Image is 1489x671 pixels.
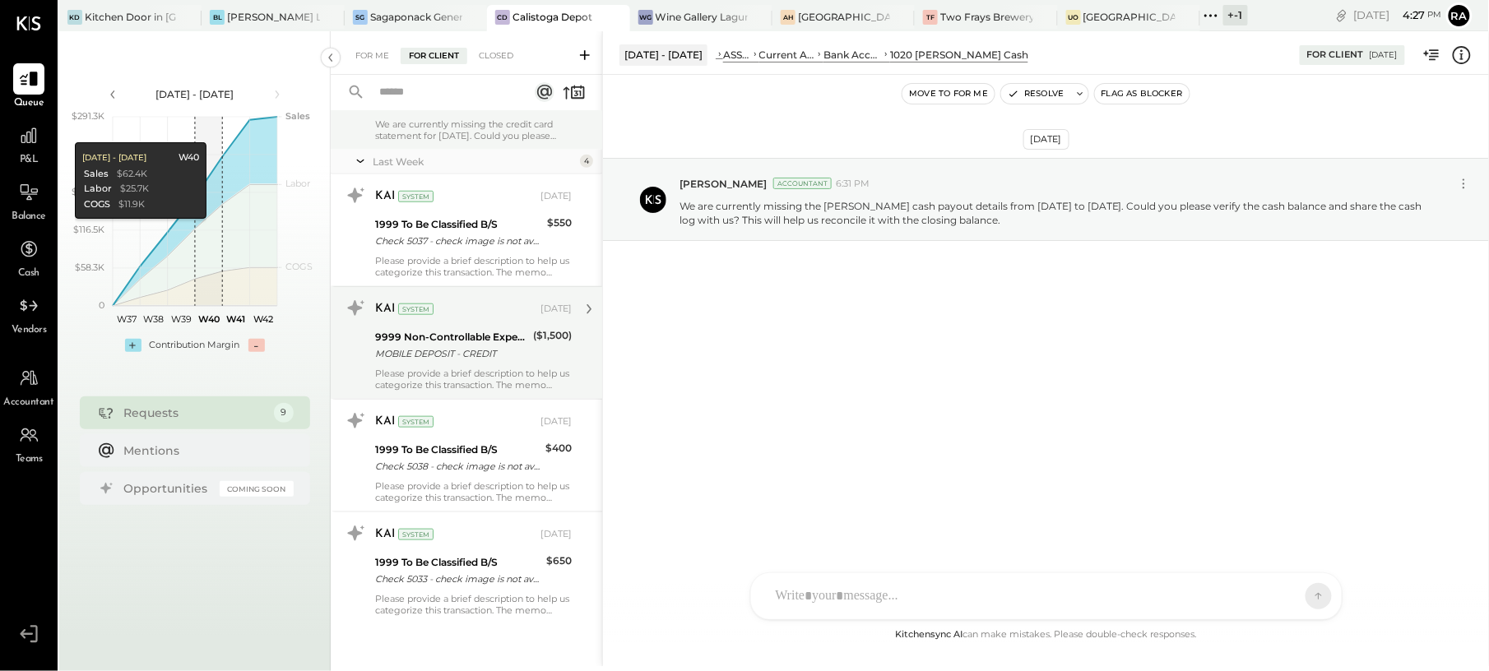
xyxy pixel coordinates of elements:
div: Labor [83,183,111,196]
div: Kitchen Door in [GEOGRAPHIC_DATA] [85,10,177,24]
div: [PERSON_NAME] Latte [227,10,319,24]
div: Current Assets [759,48,816,62]
div: $400 [545,440,572,456]
p: We are currently missing the [PERSON_NAME] cash payout details from [DATE] to [DATE]. Could you p... [680,199,1436,227]
text: W39 [170,313,191,325]
div: Check 5033 - check image is not available [375,571,541,587]
div: $11.9K [118,198,144,211]
div: W40 [178,151,198,164]
a: Vendors [1,290,57,338]
div: KAI [375,526,395,543]
p: We are currently missing the credit card statement for [DATE]. Could you please provide it at you... [375,118,572,141]
div: System [398,191,434,202]
div: 1999 To Be Classified B/S [375,442,540,458]
div: $550 [547,215,572,231]
div: KD [67,10,82,25]
div: Opportunities [124,480,211,497]
div: Mentions [124,442,285,459]
div: Accountant [773,178,832,189]
div: Check 5037 - check image is not available [375,233,542,249]
div: [DATE] [1370,49,1398,61]
span: Teams [16,452,43,467]
div: [DATE] [1023,129,1069,150]
div: [DATE] - [DATE] [619,44,707,65]
div: + -1 [1223,5,1248,25]
div: SG [353,10,368,25]
div: ($1,500) [533,327,572,344]
span: Cash [18,266,39,281]
button: Ra [1446,2,1473,29]
div: WG [638,10,653,25]
text: W40 [197,313,219,325]
div: Please provide a brief description to help us categorize this transaction. The memo might be help... [375,593,572,616]
div: System [398,416,434,428]
div: 9 [274,403,294,423]
text: $291.3K [72,110,104,122]
div: 1020 [PERSON_NAME] Cash [890,48,1028,62]
span: P&L [20,153,39,168]
div: $25.7K [119,183,148,196]
text: $116.5K [73,224,104,235]
div: copy link [1334,7,1350,24]
div: 9999 Non-Controllable Expenses:Other Expenses:To Be Classified P&L [375,329,528,345]
div: Please provide a brief description to help us categorize this transaction. The memo might be help... [375,368,572,391]
span: Queue [14,96,44,111]
a: Accountant [1,363,57,410]
text: $58.3K [75,261,104,273]
div: - [248,339,265,352]
span: Accountant [4,396,54,410]
div: [DATE] [540,190,572,203]
a: Queue [1,63,57,111]
a: Teams [1,419,57,467]
button: Flag as Blocker [1095,84,1190,104]
div: Sagaponack General Store [370,10,462,24]
div: COGS [83,198,109,211]
div: [DATE] [1354,7,1442,23]
div: [DATE] [540,528,572,541]
div: Please provide a brief description to help us categorize this transaction. The memo might be help... [375,480,572,503]
div: Coming Soon [220,481,294,497]
div: MOBILE DEPOSIT - CREDIT [375,345,528,362]
div: [DATE] - [DATE] [81,152,146,164]
div: Please provide a brief description to help us categorize this transaction. The memo might be help... [375,255,572,278]
button: Move to for me [902,84,995,104]
div: [GEOGRAPHIC_DATA] [798,10,890,24]
div: For Me [347,48,397,64]
div: $650 [546,553,572,569]
div: AH [781,10,796,25]
div: For Client [1307,49,1364,62]
a: P&L [1,120,57,168]
div: TF [923,10,938,25]
text: COGS [285,261,313,272]
div: Two Frays Brewery [940,10,1032,24]
div: [DATE] [540,415,572,428]
text: 0 [99,299,104,311]
div: [DATE] - [DATE] [125,87,265,101]
div: KAI [375,414,395,430]
div: 4 [580,155,593,168]
span: 6:31 PM [836,178,870,191]
div: Closed [471,48,522,64]
a: Cash [1,234,57,281]
div: $62.4K [116,168,146,181]
div: 1999 To Be Classified B/S [375,216,542,233]
div: CD [495,10,510,25]
div: Last Week [373,155,576,169]
div: [GEOGRAPHIC_DATA] [1083,10,1176,24]
div: 1999 To Be Classified B/S [375,554,541,571]
text: Labor [285,178,310,189]
a: Balance [1,177,57,224]
div: Calistoga Depot [513,10,592,24]
span: Vendors [12,323,47,338]
div: Wine Gallery Laguna [656,10,748,24]
div: BL [210,10,225,25]
div: + [125,339,141,352]
div: Contribution Margin [150,339,240,352]
div: Check 5038 - check image is not available [375,458,540,474]
div: [DATE] [540,303,572,316]
text: W38 [143,313,164,325]
text: Sales [285,110,310,122]
span: Balance [12,210,46,224]
button: Resolve [1001,84,1070,104]
text: W37 [116,313,136,325]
